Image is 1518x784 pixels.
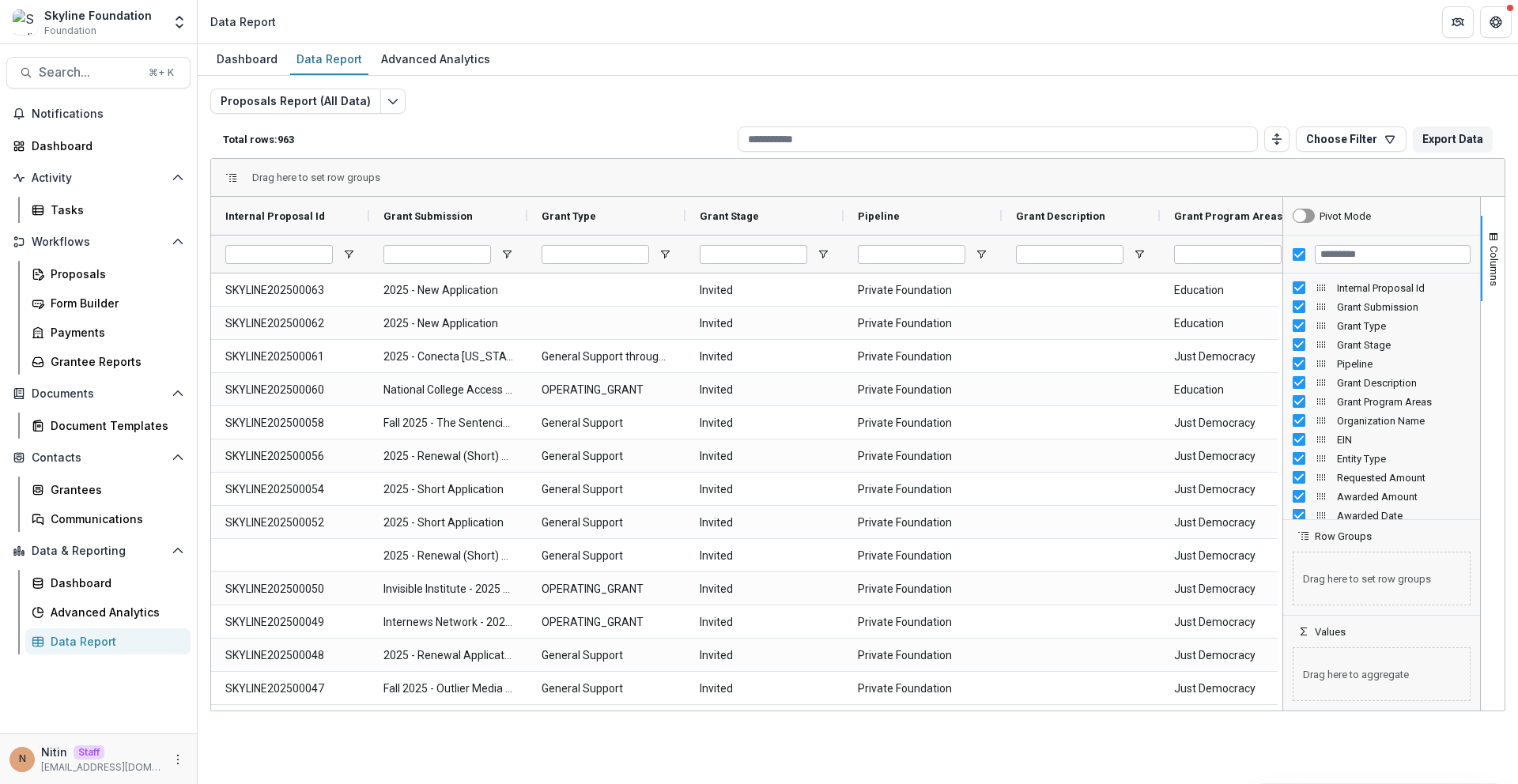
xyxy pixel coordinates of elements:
input: Pipeline Filter Input [858,245,965,264]
span: SKYLINE202500049 [225,606,355,639]
span: Private Foundation [858,507,987,539]
span: Grant Program Areas [1174,210,1282,222]
div: Document Templates [51,417,178,434]
span: Just Democracy [1174,673,1304,705]
button: Edit selected report [380,89,406,114]
span: Notifications [32,107,184,121]
span: National College Access Network - 2025 - New Application [383,374,513,406]
span: 2025 - Short Application [383,473,513,506]
button: Open Filter Menu [659,248,671,261]
p: Total rows: 963 [223,134,731,145]
div: Awarded Amount Column [1283,487,1480,506]
span: 2025 - Renewal (Short) Application [383,440,513,473]
button: Toggle auto height [1264,126,1290,152]
span: Invited [700,639,829,672]
div: Dashboard [32,138,178,154]
span: Private Foundation [858,540,987,572]
span: Drag here to set row groups [252,171,380,183]
span: Private Foundation [858,673,987,705]
span: Invited [700,473,829,506]
span: Just Democracy [1174,507,1304,539]
span: SKYLINE202500056 [225,440,355,473]
span: SKYLINE202500048 [225,639,355,672]
span: Awarded Amount [1337,491,1471,503]
span: Just Democracy [1174,606,1304,639]
button: Open Filter Menu [500,248,513,261]
span: Grant Submission [383,210,473,222]
span: SKYLINE202500062 [225,307,355,340]
span: Fall 2025 - The Sentencing Project - Renewal Application [383,407,513,439]
button: Open Activity [6,165,191,190]
a: Advanced Analytics [375,44,497,75]
a: Proposals [25,261,191,287]
input: Internal Proposal Id Filter Input [225,245,333,264]
div: Grant Type Column [1283,316,1480,335]
span: SKYLINE202500061 [225,341,355,373]
span: Internal Proposal Id [1337,282,1471,294]
div: Payments [51,324,178,341]
div: Values [1283,638,1480,710]
div: Grant Program Areas Column [1283,392,1480,411]
button: Open Filter Menu [817,248,829,261]
input: Grant Program Areas Filter Input [1174,245,1282,264]
span: Invited [700,307,829,340]
span: Columns [1488,246,1500,286]
span: Private Foundation [858,573,987,605]
span: Just Democracy [1174,540,1304,572]
span: Invited [700,673,829,705]
button: Open Filter Menu [975,248,987,261]
a: Payments [25,319,191,345]
div: Organization Name Column [1283,411,1480,430]
a: Tasks [25,197,191,223]
p: Staff [74,745,104,759]
span: Invited [700,540,829,572]
span: SKYLINE202500063 [225,274,355,307]
div: Tasks [51,202,178,218]
div: Pipeline Column [1283,354,1480,373]
input: Grant Submission Filter Input [383,245,491,264]
div: Advanced Analytics [51,604,178,620]
span: Invited [700,341,829,373]
span: Just Democracy [1174,407,1304,439]
span: 2025 - New Application [383,307,513,340]
div: Grant Submission Column [1283,297,1480,316]
span: Workflows [32,236,165,249]
span: Education [1174,274,1304,307]
div: EIN Column [1283,430,1480,449]
span: Activity [32,171,165,185]
div: Nitin [19,754,26,764]
span: Invisible Institute - 2025 - New Application [383,573,513,605]
span: Private Foundation [858,274,987,307]
span: Private Foundation [858,307,987,340]
span: Invited [700,407,829,439]
span: Private Foundation [858,606,987,639]
span: Contacts [32,451,165,465]
button: Get Help [1480,6,1512,38]
div: Data Report [290,47,368,70]
span: Just Democracy [1174,341,1304,373]
span: General Support [542,639,671,672]
span: Pipeline [1337,358,1471,370]
span: SKYLINE202500054 [225,473,355,506]
span: Education [1174,307,1304,340]
div: Pivot Mode [1320,210,1371,222]
a: Data Report [290,44,368,75]
div: Dashboard [210,47,284,70]
div: Awarded Date Column [1283,506,1480,525]
p: [EMAIL_ADDRESS][DOMAIN_NAME] [41,760,162,775]
span: Just Democracy [1174,573,1304,605]
span: Private Foundation [858,407,987,439]
span: Organization Name [1337,415,1471,427]
button: Open Workflows [6,229,191,254]
span: SKYLINE202500058 [225,407,355,439]
p: Nitin [41,744,67,760]
div: Entity Type Column [1283,449,1480,468]
div: Skyline Foundation [44,7,152,24]
span: Grant Stage [1337,339,1471,351]
span: Grant Program Areas [1337,396,1471,408]
button: Partners [1442,6,1474,38]
span: Documents [32,387,165,401]
div: Grant Stage Column [1283,335,1480,354]
span: SKYLINE202500047 [225,673,355,705]
button: Open Filter Menu [342,248,355,261]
